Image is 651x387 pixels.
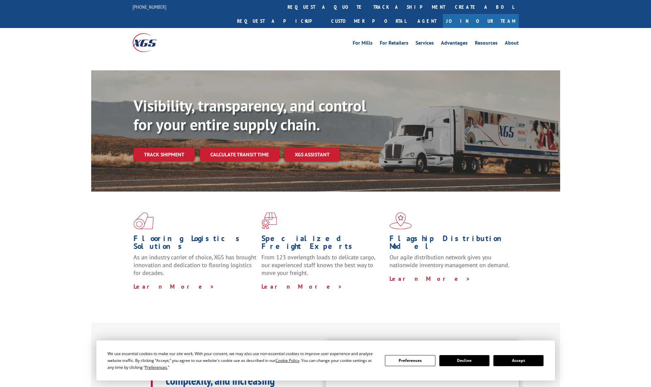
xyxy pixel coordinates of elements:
[389,235,513,253] h1: Flagship Distribution Model
[134,235,257,253] h1: Flooring Logistics Solutions
[380,40,408,48] a: For Retailers
[133,4,166,10] a: [PHONE_NUMBER]
[389,212,412,229] img: xgs-icon-flagship-distribution-model-red
[262,253,385,282] p: From 123 overlength loads to delicate cargo, our experienced staff knows the best way to move you...
[134,283,215,290] a: Learn More >
[96,340,555,380] div: Cookie Consent Prompt
[262,283,343,290] a: Learn More >
[441,40,468,48] a: Advantages
[389,275,471,282] a: Learn More >
[134,148,195,161] a: Track shipment
[353,40,373,48] a: For Mills
[262,235,385,253] h1: Specialized Freight Experts
[385,355,435,366] button: Preferences
[326,14,411,28] a: Customer Portal
[145,365,167,370] span: Preferences
[443,14,519,28] a: Join Our Team
[134,253,256,277] span: As an industry carrier of choice, XGS has brought innovation and dedication to flooring logistics...
[475,40,498,48] a: Resources
[107,350,377,371] div: We use essential cookies to make our site work. With your consent, we may also use non-essential ...
[411,14,443,28] a: Agent
[416,40,434,48] a: Services
[134,212,154,229] img: xgs-icon-total-supply-chain-intelligence-red
[276,358,299,363] span: Cookie Policy
[134,95,366,135] b: Visibility, transparency, and control for your entire supply chain.
[439,355,489,366] button: Decline
[493,355,544,366] button: Accept
[200,148,279,162] a: Calculate transit time
[284,148,340,162] a: XGS ASSISTANT
[389,253,509,269] span: Our agile distribution network gives you nationwide inventory management on demand.
[505,40,519,48] a: About
[262,212,277,229] img: xgs-icon-focused-on-flooring-red
[232,14,326,28] a: Request a pickup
